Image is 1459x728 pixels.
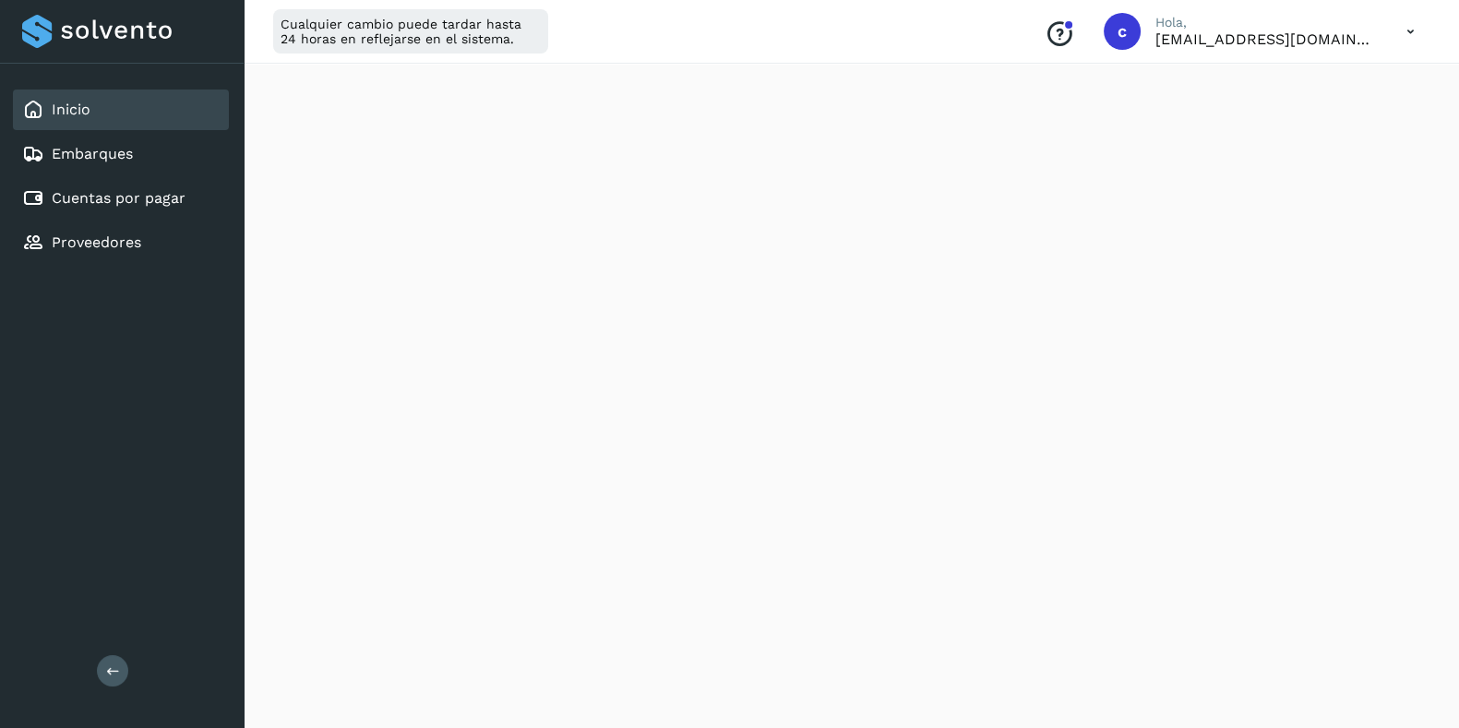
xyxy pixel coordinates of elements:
div: Cualquier cambio puede tardar hasta 24 horas en reflejarse en el sistema. [273,9,548,54]
div: Cuentas por pagar [13,178,229,219]
a: Inicio [52,101,90,118]
p: Hola, [1155,15,1377,30]
p: calbor@niagarawater.com [1155,30,1377,48]
div: Inicio [13,90,229,130]
a: Proveedores [52,233,141,251]
div: Embarques [13,134,229,174]
a: Cuentas por pagar [52,189,185,207]
a: Embarques [52,145,133,162]
div: Proveedores [13,222,229,263]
